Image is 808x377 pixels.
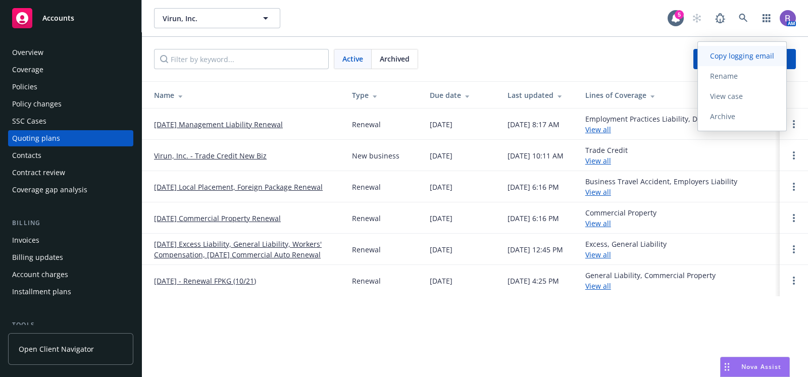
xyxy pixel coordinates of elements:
[430,182,452,192] div: [DATE]
[780,10,796,26] img: photo
[693,49,796,69] a: Create quoting plan
[154,182,323,192] a: [DATE] Local Placement, Foreign Package Renewal
[698,112,747,121] span: Archive
[163,13,250,24] span: Virun, Inc.
[508,90,569,100] div: Last updated
[8,96,133,112] a: Policy changes
[585,90,772,100] div: Lines of Coverage
[8,165,133,181] a: Contract review
[8,284,133,300] a: Installment plans
[42,14,74,22] span: Accounts
[12,182,87,198] div: Coverage gap analysis
[508,182,559,192] div: [DATE] 6:16 PM
[352,276,381,286] div: Renewal
[788,212,800,224] a: Open options
[430,244,452,255] div: [DATE]
[342,53,363,64] span: Active
[352,150,399,161] div: New business
[585,270,716,291] div: General Liability, Commercial Property
[12,147,41,164] div: Contacts
[585,187,611,197] a: View all
[8,62,133,78] a: Coverage
[741,362,781,371] span: Nova Assist
[585,207,656,229] div: Commercial Property
[154,119,283,130] a: [DATE] Management Liability Renewal
[12,284,71,300] div: Installment plans
[585,145,628,166] div: Trade Credit
[12,165,65,181] div: Contract review
[585,156,611,166] a: View all
[154,213,281,224] a: [DATE] Commercial Property Renewal
[698,91,755,101] span: View case
[19,344,94,354] span: Open Client Navigator
[585,281,611,291] a: View all
[12,130,60,146] div: Quoting plans
[8,130,133,146] a: Quoting plans
[380,53,410,64] span: Archived
[788,243,800,255] a: Open options
[8,320,133,330] div: Tools
[508,119,560,130] div: [DATE] 8:17 AM
[8,113,133,129] a: SSC Cases
[430,150,452,161] div: [DATE]
[154,49,329,69] input: Filter by keyword...
[154,90,336,100] div: Name
[788,149,800,161] a: Open options
[508,276,559,286] div: [DATE] 4:25 PM
[675,10,684,19] div: 5
[585,114,767,135] div: Employment Practices Liability, Directors and Officers
[154,8,280,28] button: Virun, Inc.
[508,213,559,224] div: [DATE] 6:16 PM
[430,90,491,100] div: Due date
[788,181,800,193] a: Open options
[8,4,133,32] a: Accounts
[508,244,563,255] div: [DATE] 12:45 PM
[8,232,133,248] a: Invoices
[352,244,381,255] div: Renewal
[733,8,753,28] a: Search
[585,239,667,260] div: Excess, General Liability
[352,213,381,224] div: Renewal
[154,150,267,161] a: Virun, Inc. - Trade Credit New Biz
[352,182,381,192] div: Renewal
[585,250,611,259] a: View all
[710,8,730,28] a: Report a Bug
[430,213,452,224] div: [DATE]
[788,275,800,287] a: Open options
[8,79,133,95] a: Policies
[508,150,564,161] div: [DATE] 10:11 AM
[721,357,733,376] div: Drag to move
[8,44,133,61] a: Overview
[698,51,786,61] span: Copy logging email
[12,232,39,248] div: Invoices
[8,218,133,228] div: Billing
[12,44,43,61] div: Overview
[154,276,256,286] a: [DATE] - Renewal FPKG (10/21)
[788,118,800,130] a: Open options
[154,239,336,260] a: [DATE] Excess Liability, General Liability, Workers' Compensation, [DATE] Commercial Auto Renewal
[8,147,133,164] a: Contacts
[12,96,62,112] div: Policy changes
[585,176,737,197] div: Business Travel Accident, Employers Liability
[687,8,707,28] a: Start snowing
[585,219,611,228] a: View all
[352,90,414,100] div: Type
[430,119,452,130] div: [DATE]
[12,113,46,129] div: SSC Cases
[8,266,133,283] a: Account charges
[12,266,68,283] div: Account charges
[352,119,381,130] div: Renewal
[698,71,750,81] span: Rename
[12,79,37,95] div: Policies
[430,276,452,286] div: [DATE]
[8,182,133,198] a: Coverage gap analysis
[585,125,611,134] a: View all
[756,8,777,28] a: Switch app
[12,62,43,78] div: Coverage
[12,249,63,265] div: Billing updates
[8,249,133,265] a: Billing updates
[720,357,790,377] button: Nova Assist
